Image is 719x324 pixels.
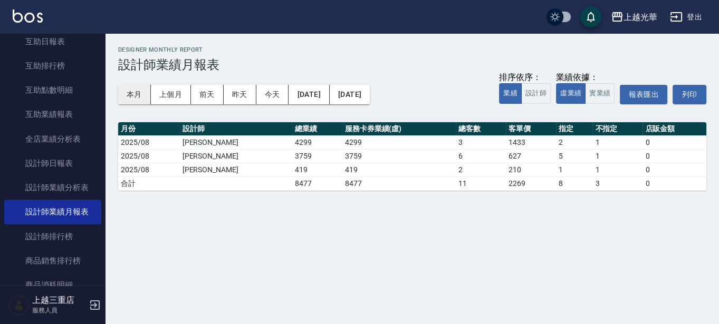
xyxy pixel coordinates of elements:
div: 上越光華 [624,11,657,24]
button: 實業績 [585,83,615,104]
button: 報表匯出 [620,85,667,104]
img: Person [8,294,30,316]
button: 前天 [191,85,224,104]
td: [PERSON_NAME] [180,149,292,163]
button: 設計師 [521,83,551,104]
th: 服務卡券業績(虛) [342,122,456,136]
button: 今天 [256,85,289,104]
td: 1433 [506,135,556,149]
a: 設計師排行榜 [4,224,101,249]
button: 昨天 [224,85,256,104]
td: [PERSON_NAME] [180,163,292,176]
h5: 上越三重店 [32,295,86,306]
a: 設計師業績分析表 [4,175,101,200]
td: 1 [592,135,643,149]
td: 4299 [342,135,456,149]
a: 商品銷售排行榜 [4,249,101,273]
th: 店販金額 [643,122,706,136]
a: 設計師日報表 [4,151,101,175]
td: 11 [456,176,506,190]
h3: 設計師業績月報表 [118,57,706,72]
h2: Designer Monthly Report [118,46,706,53]
th: 客單價 [506,122,556,136]
a: 設計師業績月報表 [4,200,101,224]
td: 2025/08 [118,163,180,176]
th: 設計師 [180,122,292,136]
td: 419 [342,163,456,176]
td: 2 [456,163,506,176]
td: 1 [592,163,643,176]
a: 互助日報表 [4,30,101,54]
th: 月份 [118,122,180,136]
td: 2025/08 [118,135,180,149]
button: 列印 [673,85,706,104]
button: 登出 [666,7,706,27]
td: 3759 [292,149,342,163]
button: 業績 [499,83,522,104]
a: 互助業績報表 [4,102,101,126]
td: 419 [292,163,342,176]
a: 全店業績分析表 [4,127,101,151]
table: a dense table [118,122,706,191]
td: 2269 [506,176,556,190]
p: 服務人員 [32,306,86,315]
th: 總客數 [456,122,506,136]
button: 本月 [118,85,151,104]
td: 1 [592,149,643,163]
th: 總業績 [292,122,342,136]
td: 210 [506,163,556,176]
button: [DATE] [330,85,370,104]
td: 6 [456,149,506,163]
td: 0 [643,135,706,149]
td: 3 [456,135,506,149]
td: 3 [592,176,643,190]
td: 8 [556,176,592,190]
div: 排序依序： [499,72,551,83]
button: save [580,6,601,27]
a: 商品消耗明細 [4,273,101,297]
td: 8477 [292,176,342,190]
button: [DATE] [289,85,329,104]
td: 0 [643,149,706,163]
img: Logo [13,9,43,23]
a: 互助點數明細 [4,78,101,102]
td: 8477 [342,176,456,190]
td: 2 [556,135,592,149]
td: 1 [556,163,592,176]
td: 0 [643,163,706,176]
td: 3759 [342,149,456,163]
button: 虛業績 [556,83,586,104]
th: 指定 [556,122,592,136]
th: 不指定 [592,122,643,136]
button: 上個月 [151,85,191,104]
td: 627 [506,149,556,163]
a: 互助排行榜 [4,54,101,78]
td: 合計 [118,176,180,190]
div: 業績依據： [556,72,615,83]
td: 0 [643,176,706,190]
td: 5 [556,149,592,163]
td: [PERSON_NAME] [180,135,292,149]
td: 4299 [292,135,342,149]
td: 2025/08 [118,149,180,163]
button: 上越光華 [607,6,662,28]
